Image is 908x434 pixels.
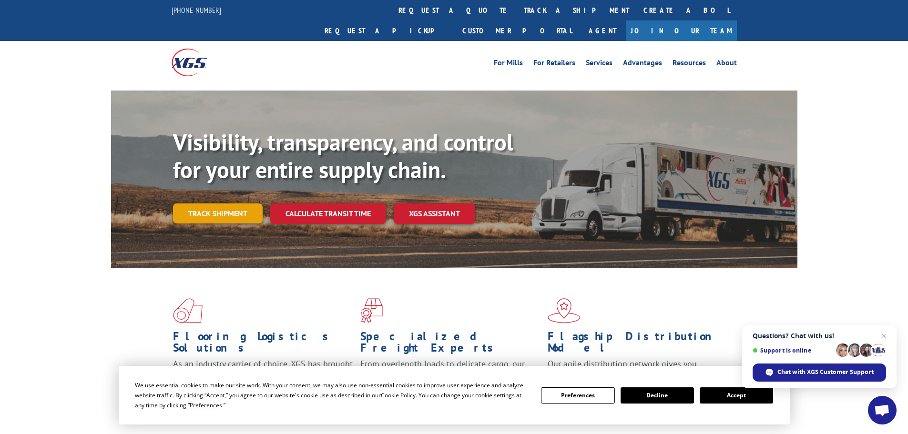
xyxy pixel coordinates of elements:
div: Chat with XGS Customer Support [753,363,886,382]
div: We use essential cookies to make our site work. With your consent, we may also use non-essential ... [135,380,530,410]
a: For Retailers [533,59,575,70]
a: Advantages [623,59,662,70]
a: For Mills [494,59,523,70]
a: Calculate transit time [270,203,386,224]
a: Request a pickup [317,20,455,41]
a: Track shipment [173,203,263,223]
span: Preferences [190,401,222,409]
h1: Flagship Distribution Model [548,331,728,358]
a: XGS ASSISTANT [394,203,475,224]
span: Chat with XGS Customer Support [777,368,874,376]
img: xgs-icon-focused-on-flooring-red [360,298,383,323]
span: Support is online [753,347,833,354]
img: xgs-icon-total-supply-chain-intelligence-red [173,298,203,323]
span: Our agile distribution network gives you nationwide inventory management on demand. [548,358,723,381]
h1: Specialized Freight Experts [360,331,541,358]
b: Visibility, transparency, and control for your entire supply chain. [173,127,513,184]
img: xgs-icon-flagship-distribution-model-red [548,298,581,323]
a: Join Our Team [626,20,737,41]
button: Preferences [541,387,614,404]
a: About [716,59,737,70]
a: Services [586,59,612,70]
a: Customer Portal [455,20,579,41]
h1: Flooring Logistics Solutions [173,331,353,358]
p: From overlength loads to delicate cargo, our experienced staff knows the best way to move your fr... [360,358,541,401]
div: Open chat [868,396,897,424]
span: Questions? Chat with us! [753,332,886,340]
button: Decline [621,387,694,404]
div: Cookie Consent Prompt [119,366,790,424]
button: Accept [700,387,773,404]
a: Agent [579,20,626,41]
span: As an industry carrier of choice, XGS has brought innovation and dedication to flooring logistics... [173,358,353,392]
a: [PHONE_NUMBER] [172,5,221,15]
a: Resources [673,59,706,70]
span: Cookie Policy [381,391,416,399]
span: Close chat [878,330,889,342]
